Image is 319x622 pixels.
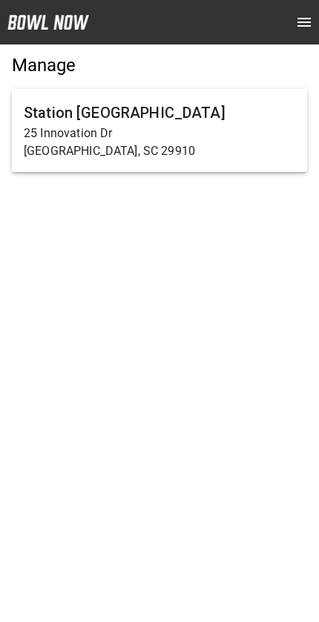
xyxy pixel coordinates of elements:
p: [GEOGRAPHIC_DATA], SC 29910 [24,142,295,160]
h5: Manage [12,53,307,77]
button: open drawer [289,7,319,37]
img: logo [7,15,89,30]
p: 25 Innovation Dr [24,125,295,142]
h6: Station [GEOGRAPHIC_DATA] [24,101,295,125]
